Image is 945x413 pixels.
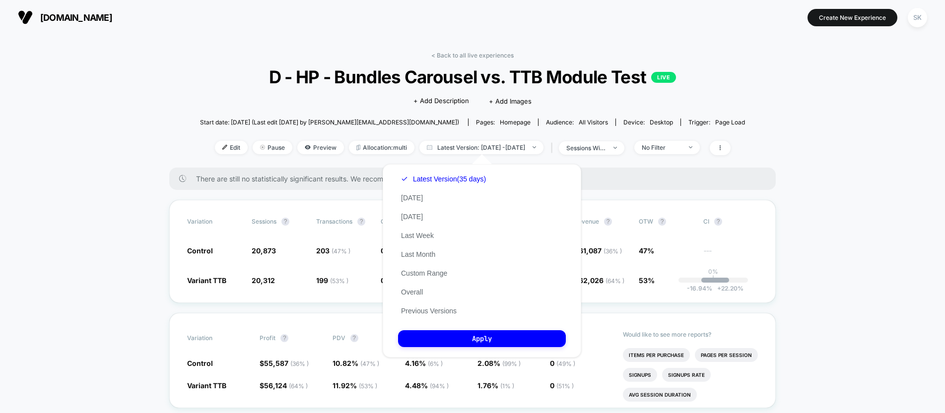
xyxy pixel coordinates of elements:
span: 199 [316,276,348,285]
span: Transactions [316,218,352,225]
span: Start date: [DATE] (Last edit [DATE] by [PERSON_NAME][EMAIL_ADDRESS][DOMAIN_NAME]) [200,118,459,126]
span: $ [574,276,624,285]
button: ? [357,218,365,226]
span: Profit [260,334,275,342]
button: Apply [398,330,566,347]
li: Signups Rate [662,368,711,382]
img: calendar [427,145,432,150]
span: ( 53 % ) [330,277,348,285]
span: D - HP - Bundles Carousel vs. TTB Module Test [227,66,718,87]
span: + [717,285,721,292]
div: Pages: [476,118,531,126]
li: Avg Session Duration [623,388,697,402]
span: OTW [639,218,693,226]
a: < Back to all live experiences [431,52,514,59]
span: 61,087 [579,246,622,255]
span: ( 47 % ) [360,360,379,367]
img: end [260,145,265,150]
span: Allocation: multi [349,141,414,154]
span: -16.94 % [687,285,712,292]
span: Sessions [252,218,276,225]
span: [DOMAIN_NAME] [40,12,112,23]
button: Overall [398,288,426,296]
span: ( 36 % ) [604,247,622,255]
img: end [613,147,617,149]
button: ? [658,218,666,226]
span: 56,124 [264,381,308,390]
p: 0% [708,268,718,275]
span: Variation [187,218,242,226]
p: | [712,275,714,283]
span: Edit [215,141,248,154]
button: Latest Version(35 days) [398,175,489,183]
li: Signups [623,368,657,382]
span: --- [703,248,758,255]
li: Items Per Purchase [623,348,690,362]
button: [DATE] [398,193,426,202]
img: end [689,146,692,148]
button: ? [604,218,612,226]
span: Control [187,246,213,255]
span: 20,312 [252,276,275,285]
span: 20,873 [252,246,276,255]
span: 10.82 % [333,359,379,367]
span: $ [574,246,622,255]
span: ( 53 % ) [359,382,377,390]
span: Device: [615,118,680,126]
button: [DOMAIN_NAME] [15,9,115,25]
span: Page Load [715,118,745,126]
p: Would like to see more reports? [623,331,758,338]
button: ? [714,218,722,226]
span: CI [703,218,758,226]
span: ( 94 % ) [430,382,449,390]
button: ? [350,334,358,342]
div: SK [908,8,927,27]
img: end [533,146,536,148]
button: SK [905,7,930,28]
span: homepage [500,118,531,126]
button: Previous Versions [398,306,460,315]
span: Pause [253,141,292,154]
button: ? [281,218,289,226]
button: [DATE] [398,212,426,221]
img: edit [222,145,227,150]
button: Last Month [398,250,438,259]
div: No Filter [642,144,681,151]
span: Preview [297,141,344,154]
span: All Visitors [579,118,608,126]
span: Variant TTB [187,381,226,390]
span: Variant TTB [187,276,226,285]
span: 0 [550,381,574,390]
img: rebalance [356,145,360,150]
span: + Add Description [413,96,469,106]
span: 1.76 % [477,381,514,390]
span: desktop [650,118,673,126]
img: Visually logo [18,10,33,25]
span: Variation [187,331,242,346]
span: 47% [639,246,654,255]
span: 203 [316,246,350,255]
p: LIVE [651,72,676,83]
span: ( 1 % ) [500,382,514,390]
span: + Add Images [489,97,532,105]
span: ( 64 % ) [289,382,308,390]
span: ( 47 % ) [332,247,350,255]
li: Pages Per Session [695,348,758,362]
span: 4.48 % [405,381,449,390]
span: PDV [333,334,345,342]
button: Custom Range [398,269,450,278]
button: Last Week [398,231,437,240]
button: ? [280,334,288,342]
span: ( 64 % ) [606,277,624,285]
span: Control [187,359,213,367]
span: There are still no statistically significant results. We recommend waiting a few more days [196,175,756,183]
div: Audience: [546,118,608,126]
div: Trigger: [688,118,745,126]
span: ( 36 % ) [290,360,309,367]
span: $ [260,359,309,367]
span: $ [260,381,308,390]
span: 53% [639,276,655,285]
span: 11.92 % [333,381,377,390]
span: Latest Version: [DATE] - [DATE] [419,141,543,154]
span: ( 51 % ) [556,382,574,390]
